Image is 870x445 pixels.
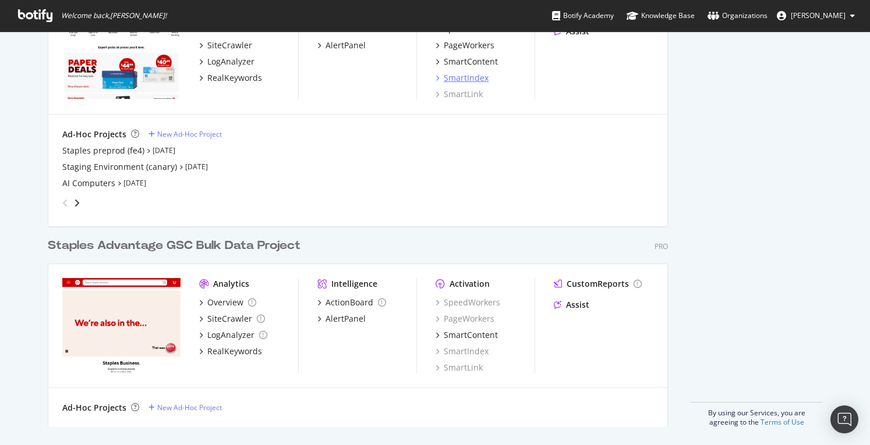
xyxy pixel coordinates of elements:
[62,129,126,140] div: Ad-Hoc Projects
[199,72,262,84] a: RealKeywords
[708,10,768,22] div: Organizations
[199,40,252,51] a: SiteCrawler
[157,403,222,412] div: New Ad-Hoc Project
[148,129,222,139] a: New Ad-Hoc Project
[436,40,494,51] a: PageWorkers
[566,299,589,311] div: Assist
[207,313,252,325] div: SiteCrawler
[436,346,489,357] a: SmartIndex
[58,194,73,212] div: angle-left
[554,299,589,311] a: Assist
[207,329,254,341] div: LogAnalyzer
[317,313,366,325] a: AlertPanel
[207,56,254,67] div: LogAnalyzer
[123,178,146,188] a: [DATE]
[213,278,249,290] div: Analytics
[768,6,864,25] button: [PERSON_NAME]
[627,10,695,22] div: Knowledge Base
[157,129,222,139] div: New Ad-Hoc Project
[62,177,115,189] a: AI Computers
[153,145,175,155] a: [DATE]
[830,405,858,433] div: Open Intercom Messenger
[62,5,181,99] img: staples.com
[317,40,366,51] a: AlertPanel
[62,161,177,173] a: Staging Environment (canary)
[444,329,498,341] div: SmartContent
[326,40,366,51] div: AlertPanel
[554,278,642,290] a: CustomReports
[791,10,846,20] span: David Johnson
[444,56,498,67] div: SmartContent
[436,72,489,84] a: SmartIndex
[444,40,494,51] div: PageWorkers
[148,403,222,412] a: New Ad-Hoc Project
[62,402,126,414] div: Ad-Hoc Projects
[331,278,377,290] div: Intelligence
[567,278,629,290] div: CustomReports
[199,297,256,308] a: Overview
[444,72,489,84] div: SmartIndex
[185,162,208,172] a: [DATE]
[436,313,494,325] a: PageWorkers
[691,402,822,427] div: By using our Services, you are agreeing to the
[199,329,267,341] a: LogAnalyzer
[317,297,386,308] a: ActionBoard
[199,346,262,357] a: RealKeywords
[199,56,254,67] a: LogAnalyzer
[48,237,305,254] a: Staples Advantage GSC Bulk Data Project
[552,10,614,22] div: Botify Academy
[207,297,243,308] div: Overview
[207,72,262,84] div: RealKeywords
[326,297,373,308] div: ActionBoard
[326,313,366,325] div: AlertPanel
[61,11,167,20] span: Welcome back, [PERSON_NAME] !
[207,40,252,51] div: SiteCrawler
[436,297,500,308] a: SpeedWorkers
[62,145,144,156] a: Staples preprod (fe4)
[436,329,498,341] a: SmartContent
[199,313,265,325] a: SiteCrawler
[436,362,483,373] a: SmartLink
[450,278,490,290] div: Activation
[62,278,181,372] img: staplesbusiness.com
[48,237,300,254] div: Staples Advantage GSC Bulk Data Project
[73,197,81,209] div: angle-right
[436,56,498,67] a: SmartContent
[436,88,483,100] a: SmartLink
[207,346,262,357] div: RealKeywords
[655,241,668,251] div: Pro
[761,417,804,427] a: Terms of Use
